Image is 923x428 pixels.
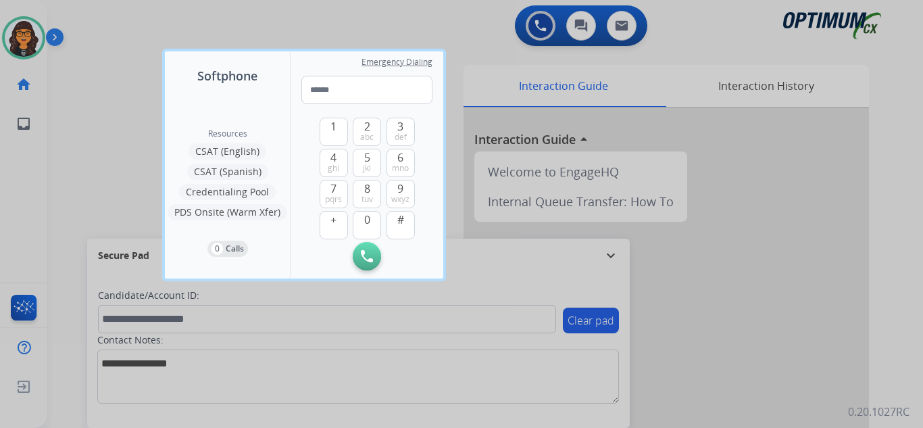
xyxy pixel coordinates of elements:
[397,149,403,166] span: 6
[361,57,432,68] span: Emergency Dialing
[189,143,266,160] button: CSAT (English)
[386,118,415,146] button: 3def
[364,212,370,228] span: 0
[353,118,381,146] button: 2abc
[364,149,370,166] span: 5
[328,163,339,174] span: ghi
[207,241,248,257] button: 0Calls
[353,211,381,239] button: 0
[391,194,409,205] span: wxyz
[320,149,348,177] button: 4ghi
[353,149,381,177] button: 5jkl
[208,128,247,139] span: Resources
[320,118,348,146] button: 1
[330,212,336,228] span: +
[397,212,404,228] span: #
[320,180,348,208] button: 7pqrs
[361,250,373,262] img: call-button
[211,243,223,255] p: 0
[395,132,407,143] span: def
[386,180,415,208] button: 9wxyz
[386,149,415,177] button: 6mno
[397,181,403,197] span: 9
[187,164,268,180] button: CSAT (Spanish)
[320,211,348,239] button: +
[386,211,415,239] button: #
[197,66,257,85] span: Softphone
[330,181,336,197] span: 7
[226,243,244,255] p: Calls
[330,149,336,166] span: 4
[353,180,381,208] button: 8tuv
[392,163,409,174] span: mno
[325,194,342,205] span: pqrs
[361,194,373,205] span: tuv
[330,118,336,135] span: 1
[363,163,371,174] span: jkl
[364,181,370,197] span: 8
[364,118,370,135] span: 2
[179,184,276,200] button: Credentialing Pool
[848,404,909,420] p: 0.20.1027RC
[360,132,374,143] span: abc
[397,118,403,135] span: 3
[168,204,287,220] button: PDS Onsite (Warm Xfer)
